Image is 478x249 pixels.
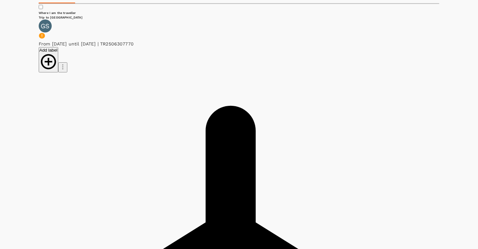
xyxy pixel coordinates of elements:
[39,15,439,19] h6: Trip to [GEOGRAPHIC_DATA]
[39,41,439,47] p: From [DATE] until [DATE] TR2506307770
[39,11,439,15] h6: Where I am the traveller
[98,41,99,46] span: |
[41,23,49,29] p: GS
[39,47,58,72] button: Add label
